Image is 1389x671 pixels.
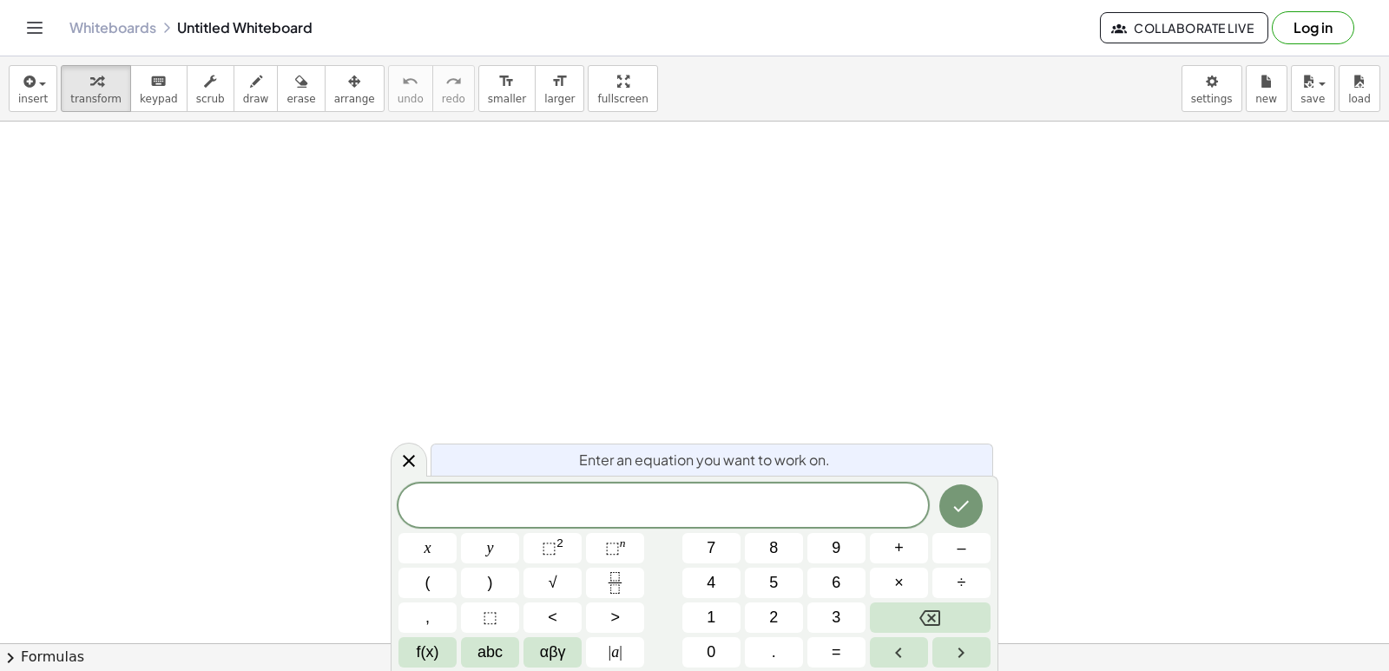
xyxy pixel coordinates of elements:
[586,637,644,668] button: Absolute value
[832,571,840,595] span: 6
[488,93,526,105] span: smaller
[957,536,965,560] span: –
[1291,65,1335,112] button: save
[130,65,188,112] button: keyboardkeypad
[620,536,626,549] sup: n
[1246,65,1287,112] button: new
[870,533,928,563] button: Plus
[707,641,715,664] span: 0
[745,568,803,598] button: 5
[745,533,803,563] button: 8
[1182,65,1242,112] button: settings
[445,71,462,92] i: redo
[745,637,803,668] button: .
[325,65,385,112] button: arrange
[388,65,433,112] button: undoundo
[425,606,430,629] span: ,
[682,637,741,668] button: 0
[707,606,715,629] span: 1
[769,571,778,595] span: 5
[551,71,568,92] i: format_size
[772,641,776,664] span: .
[894,571,904,595] span: ×
[870,568,928,598] button: Times
[425,536,431,560] span: x
[586,533,644,563] button: Superscript
[619,643,622,661] span: |
[523,568,582,598] button: Square root
[958,571,966,595] span: ÷
[523,602,582,633] button: Less than
[286,93,315,105] span: erase
[1255,93,1277,105] span: new
[425,571,431,595] span: (
[21,14,49,42] button: Toggle navigation
[498,71,515,92] i: format_size
[610,606,620,629] span: >
[870,602,991,633] button: Backspace
[70,93,122,105] span: transform
[398,533,457,563] button: x
[334,93,375,105] span: arrange
[1348,93,1371,105] span: load
[932,533,991,563] button: Minus
[477,641,503,664] span: abc
[461,602,519,633] button: Placeholder
[745,602,803,633] button: 2
[548,606,557,629] span: <
[832,606,840,629] span: 3
[682,602,741,633] button: 1
[398,637,457,668] button: Functions
[832,536,840,560] span: 9
[523,533,582,563] button: Squared
[18,93,48,105] span: insert
[597,93,648,105] span: fullscreen
[398,93,424,105] span: undo
[807,568,866,598] button: 6
[682,533,741,563] button: 7
[605,539,620,556] span: ⬚
[196,93,225,105] span: scrub
[1100,12,1268,43] button: Collaborate Live
[442,93,465,105] span: redo
[769,606,778,629] span: 2
[1272,11,1354,44] button: Log in
[807,533,866,563] button: 9
[243,93,269,105] span: draw
[586,602,644,633] button: Greater than
[870,637,928,668] button: Left arrow
[523,637,582,668] button: Greek alphabet
[461,533,519,563] button: y
[682,568,741,598] button: 4
[150,71,167,92] i: keyboard
[540,641,566,664] span: αβγ
[707,536,715,560] span: 7
[932,637,991,668] button: Right arrow
[461,637,519,668] button: Alphabet
[1191,93,1233,105] span: settings
[187,65,234,112] button: scrub
[487,536,494,560] span: y
[939,484,983,528] button: Done
[807,602,866,633] button: 3
[1339,65,1380,112] button: load
[894,536,904,560] span: +
[1300,93,1325,105] span: save
[535,65,584,112] button: format_sizelarger
[417,641,439,664] span: f(x)
[140,93,178,105] span: keypad
[9,65,57,112] button: insert
[398,568,457,598] button: (
[488,571,493,595] span: )
[478,65,536,112] button: format_sizesmaller
[832,641,841,664] span: =
[544,93,575,105] span: larger
[769,536,778,560] span: 8
[609,641,622,664] span: a
[69,19,156,36] a: Whiteboards
[483,606,497,629] span: ⬚
[61,65,131,112] button: transform
[932,568,991,598] button: Divide
[579,450,830,470] span: Enter an equation you want to work on.
[277,65,325,112] button: erase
